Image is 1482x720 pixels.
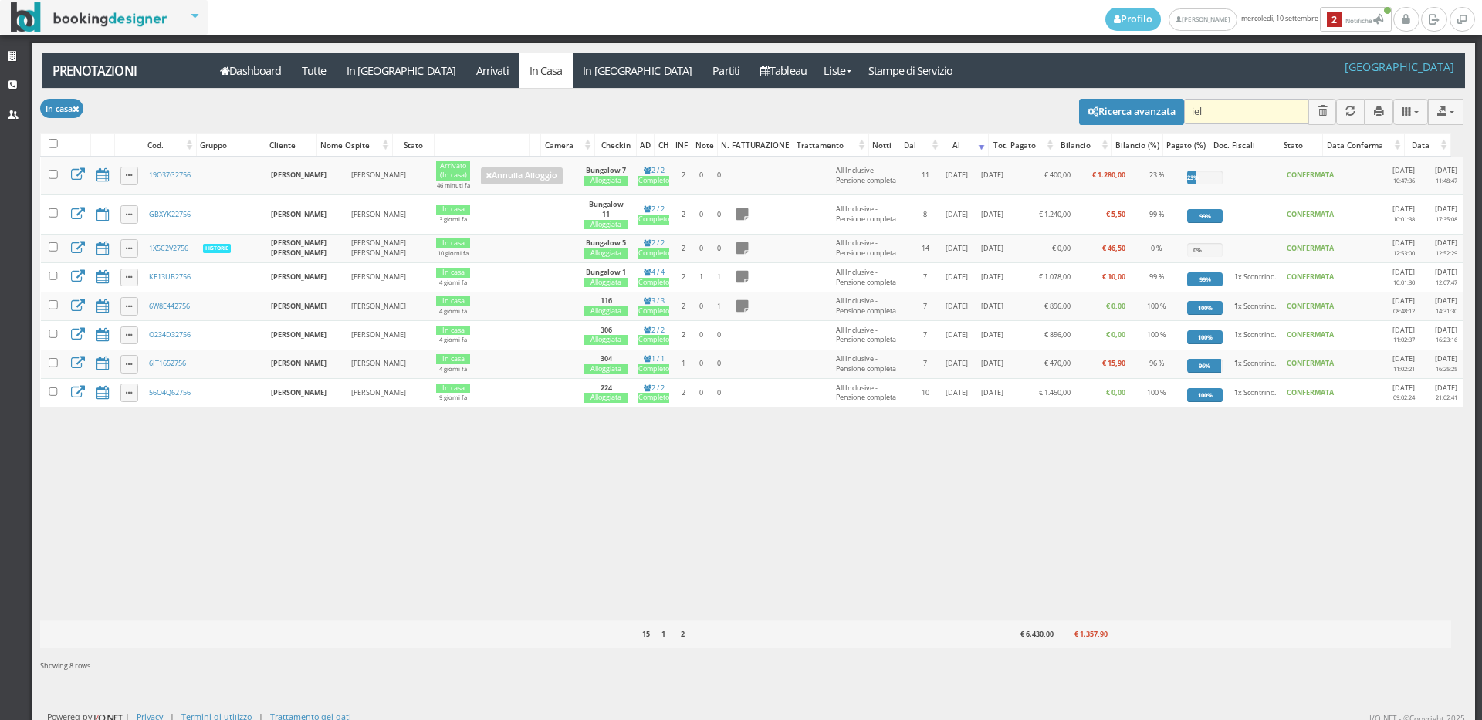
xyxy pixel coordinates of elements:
[519,53,573,88] a: In Casa
[1436,336,1457,343] small: 16:23:16
[831,292,912,320] td: All Inclusive - Pensione completa
[201,242,232,252] a: Historie
[1336,99,1365,124] button: Aggiorna
[912,234,939,262] td: 14
[1393,249,1415,257] small: 12:53:00
[1420,263,1463,292] td: [DATE]
[709,292,729,320] td: 1
[939,195,976,234] td: [DATE]
[1405,134,1450,156] div: Data
[586,165,626,175] b: Bungalow 7
[1131,321,1182,350] td: 100 %
[692,195,709,234] td: 0
[1327,12,1342,28] b: 2
[638,364,669,374] div: Completo
[939,350,976,378] td: [DATE]
[709,195,729,234] td: 0
[1163,134,1210,156] div: Pagato (%)
[638,176,669,186] div: Completo
[1339,321,1420,350] td: [DATE]
[675,292,692,320] td: 2
[1393,215,1415,223] small: 10:01:38
[1009,379,1076,407] td: € 1.450,00
[912,379,939,407] td: 10
[1009,350,1076,378] td: € 470,00
[1339,234,1420,262] td: [DATE]
[1287,301,1334,311] b: CONFERMATA
[144,134,196,156] div: Cod.
[638,238,669,259] a: 2 / 2Completo
[1320,7,1392,32] button: 2Notifiche
[210,53,292,88] a: Dashboard
[346,195,431,234] td: [PERSON_NAME]
[271,209,327,219] b: [PERSON_NAME]
[1102,358,1125,368] b: € 15,90
[692,157,709,195] td: 0
[638,296,669,316] a: 3 / 3Completo
[675,350,692,378] td: 1
[831,263,912,292] td: All Inclusive - Pensione completa
[439,394,467,401] small: 9 giorni fa
[1187,330,1223,344] div: 100%
[1436,177,1457,184] small: 11:48:47
[346,234,431,262] td: [PERSON_NAME] [PERSON_NAME]
[1234,358,1238,368] b: 1
[1287,243,1334,253] b: CONFERMATA
[1436,307,1457,315] small: 14:31:30
[1228,263,1281,292] td: x Scontrino.
[149,243,188,253] a: 1X5C2V2756
[942,134,989,156] div: Al
[831,195,912,234] td: All Inclusive - Pensione completa
[439,336,467,343] small: 4 giorni fa
[586,238,626,248] b: Bungalow 5
[205,245,228,252] b: Historie
[976,379,1009,407] td: [DATE]
[675,263,692,292] td: 2
[831,157,912,195] td: All Inclusive - Pensione completa
[465,53,519,88] a: Arrivati
[638,306,669,316] div: Completo
[584,248,627,259] div: Alloggiata
[346,350,431,378] td: [PERSON_NAME]
[1420,234,1463,262] td: [DATE]
[692,292,709,320] td: 0
[1393,177,1415,184] small: 10:47:36
[939,321,976,350] td: [DATE]
[1420,379,1463,407] td: [DATE]
[1345,60,1454,73] h4: [GEOGRAPHIC_DATA]
[1131,234,1182,262] td: 0 %
[1228,292,1281,320] td: x Scontrino.
[1187,359,1221,373] div: 96%
[638,165,669,186] a: 2 / 2Completo
[1323,134,1404,156] div: Data Conferma
[831,379,912,407] td: All Inclusive - Pensione completa
[709,321,729,350] td: 0
[1228,379,1281,407] td: x Scontrino.
[912,321,939,350] td: 7
[638,267,669,288] a: 4 / 4Completo
[976,263,1009,292] td: [DATE]
[1228,321,1281,350] td: x Scontrino.
[149,272,191,282] a: KF13UB2756
[601,383,612,393] b: 224
[1187,171,1196,184] div: 23%
[1339,350,1420,378] td: [DATE]
[601,325,612,335] b: 306
[1436,249,1457,257] small: 12:52:29
[638,278,669,288] div: Completo
[439,279,467,286] small: 4 giorni fa
[642,629,650,639] b: 15
[912,195,939,234] td: 8
[1210,134,1264,156] div: Doc. Fiscali
[1228,350,1281,378] td: x Scontrino.
[1187,209,1222,223] div: 99%
[692,263,709,292] td: 1
[1436,279,1457,286] small: 12:07:47
[1009,263,1076,292] td: € 1.078,00
[1057,134,1111,156] div: Bilancio
[1009,321,1076,350] td: € 896,00
[638,204,669,225] a: 2 / 2Completo
[638,325,669,346] a: 2 / 2Completo
[1131,379,1182,407] td: 100 %
[1102,272,1125,282] b: € 10,00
